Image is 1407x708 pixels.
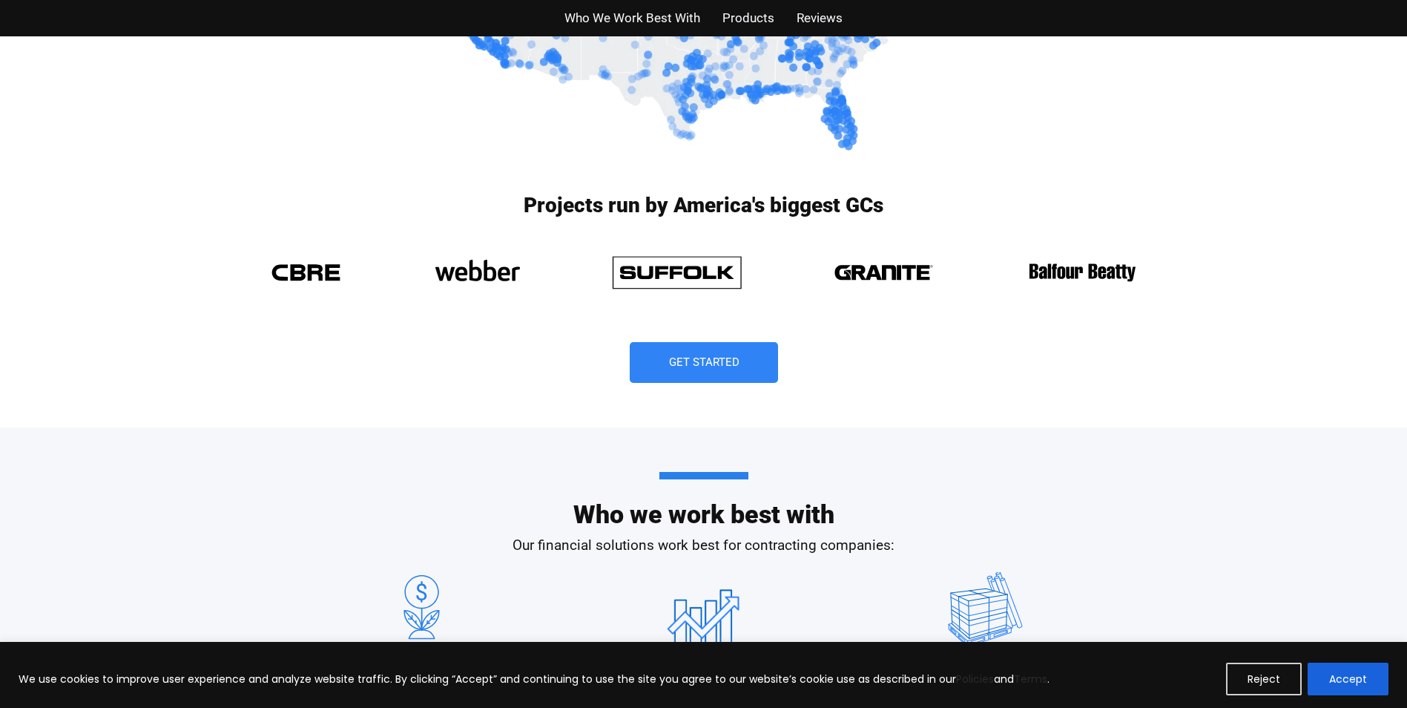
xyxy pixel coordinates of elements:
a: Terms [1014,672,1047,686]
a: Policies [956,672,994,686]
a: Who We Work Best With [564,7,700,29]
p: We use cookies to improve user experience and analyze website traffic. By clicking “Accept” and c... [19,670,1050,688]
a: Get Started [630,342,778,383]
h2: Who we work best with [281,472,1127,527]
a: Products [722,7,774,29]
h3: Projects run by America's biggest GCs [259,195,1149,216]
a: Reviews [797,7,843,29]
button: Accept [1308,663,1388,695]
p: Our financial solutions work best for contracting companies: [281,535,1127,557]
button: Reject [1226,663,1302,695]
span: Get Started [668,357,739,368]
